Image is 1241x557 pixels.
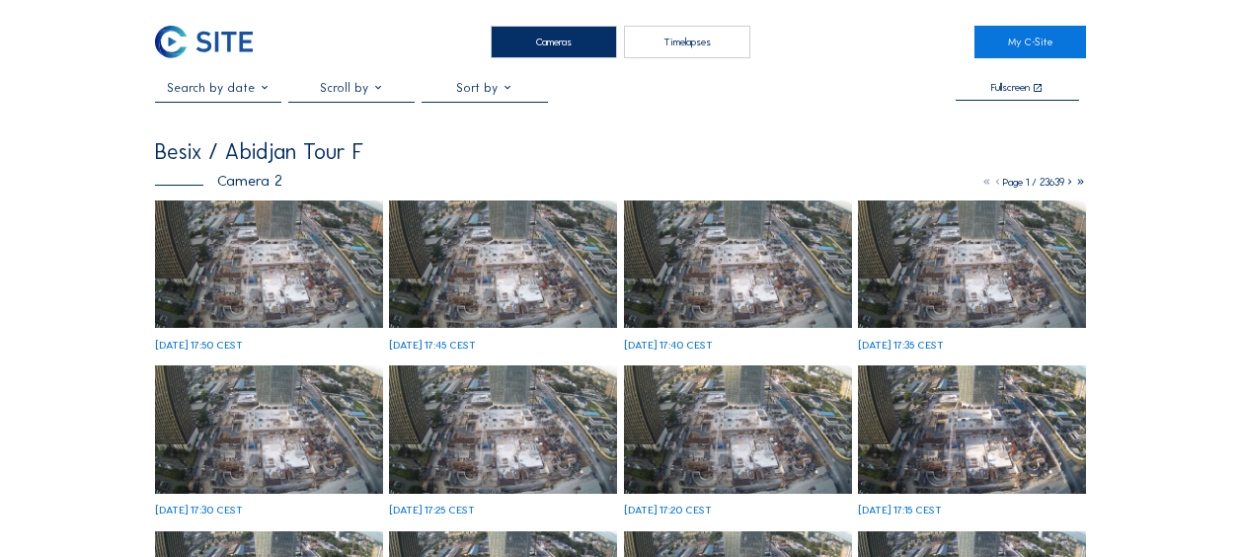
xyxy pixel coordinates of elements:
[155,173,282,188] div: Camera 2
[1003,176,1064,189] span: Page 1 / 23639
[155,200,383,329] img: image_53635191
[389,340,476,351] div: [DATE] 17:45 CEST
[624,340,713,351] div: [DATE] 17:40 CEST
[155,365,383,494] img: image_53635098
[155,26,253,58] img: C-SITE Logo
[624,200,852,329] img: image_53635148
[155,26,267,58] a: C-SITE Logo
[858,505,942,516] div: [DATE] 17:15 CEST
[389,505,475,516] div: [DATE] 17:25 CEST
[858,340,944,351] div: [DATE] 17:35 CEST
[389,200,617,329] img: image_53635172
[858,200,1086,329] img: image_53635119
[155,505,243,516] div: [DATE] 17:30 CEST
[155,141,363,163] div: Besix / Abidjan Tour F
[974,26,1086,58] a: My C-Site
[491,26,617,58] div: Cameras
[858,365,1086,494] img: image_53635037
[624,365,852,494] img: image_53635059
[624,26,750,58] div: Timelapses
[624,505,712,516] div: [DATE] 17:20 CEST
[155,340,243,351] div: [DATE] 17:50 CEST
[991,82,1030,94] div: Fullscreen
[155,81,281,95] input: Search by date 󰅀
[389,365,617,494] img: image_53635080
